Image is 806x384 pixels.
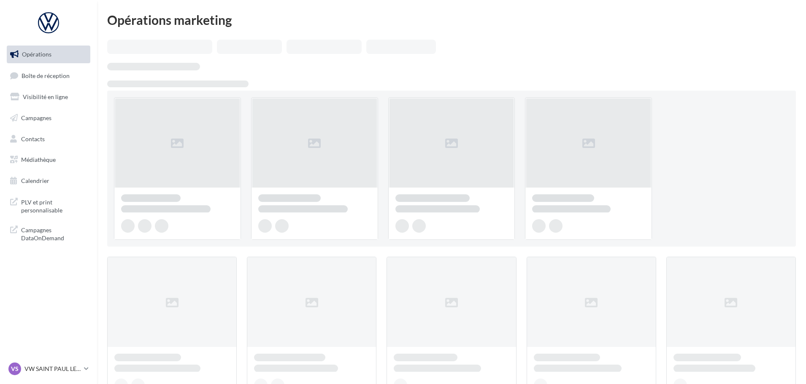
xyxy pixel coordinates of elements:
a: Campagnes DataOnDemand [5,221,92,246]
div: Opérations marketing [107,13,796,26]
span: Médiathèque [21,156,56,163]
a: Opérations [5,46,92,63]
a: PLV et print personnalisable [5,193,92,218]
a: Visibilité en ligne [5,88,92,106]
span: Contacts [21,135,45,142]
span: Visibilité en ligne [23,93,68,100]
a: VS VW SAINT PAUL LES DAX [7,361,90,377]
span: VS [11,365,19,373]
a: Contacts [5,130,92,148]
span: Boîte de réception [22,72,70,79]
p: VW SAINT PAUL LES DAX [24,365,81,373]
a: Campagnes [5,109,92,127]
span: Campagnes DataOnDemand [21,224,87,242]
a: Boîte de réception [5,67,92,85]
span: Campagnes [21,114,51,121]
span: Opérations [22,51,51,58]
span: Calendrier [21,177,49,184]
a: Médiathèque [5,151,92,169]
a: Calendrier [5,172,92,190]
span: PLV et print personnalisable [21,196,87,215]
